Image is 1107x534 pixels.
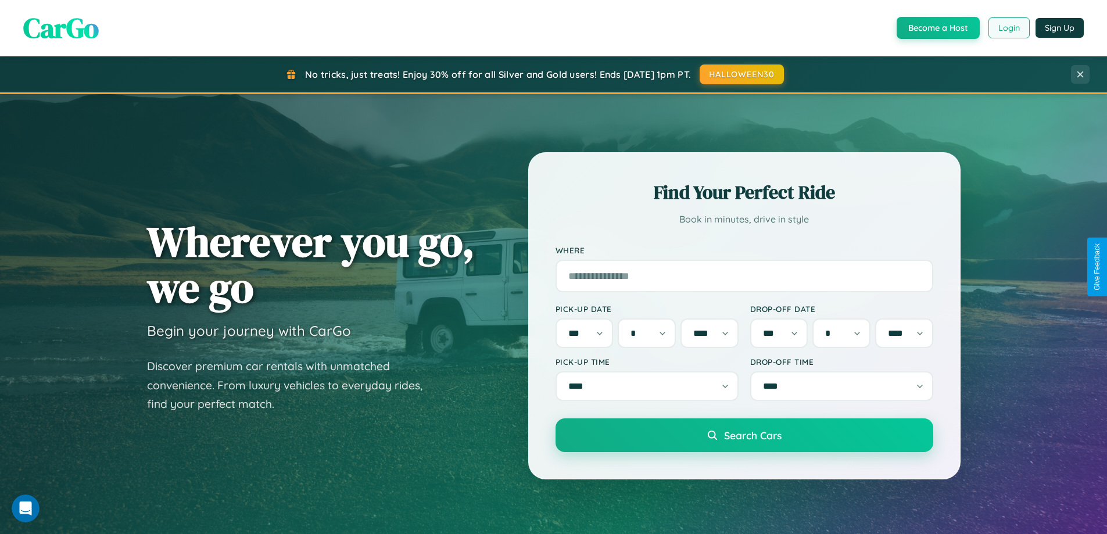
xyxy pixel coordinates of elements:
[147,357,438,414] p: Discover premium car rentals with unmatched convenience. From luxury vehicles to everyday rides, ...
[724,429,782,442] span: Search Cars
[750,357,933,367] label: Drop-off Time
[556,304,739,314] label: Pick-up Date
[12,494,40,522] iframe: Intercom live chat
[556,357,739,367] label: Pick-up Time
[556,245,933,255] label: Where
[1036,18,1084,38] button: Sign Up
[556,180,933,205] h2: Find Your Perfect Ride
[897,17,980,39] button: Become a Host
[700,64,784,84] button: HALLOWEEN30
[305,69,691,80] span: No tricks, just treats! Enjoy 30% off for all Silver and Gold users! Ends [DATE] 1pm PT.
[147,322,351,339] h3: Begin your journey with CarGo
[23,9,99,47] span: CarGo
[556,418,933,452] button: Search Cars
[1093,243,1101,291] div: Give Feedback
[556,211,933,228] p: Book in minutes, drive in style
[147,218,475,310] h1: Wherever you go, we go
[750,304,933,314] label: Drop-off Date
[988,17,1030,38] button: Login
